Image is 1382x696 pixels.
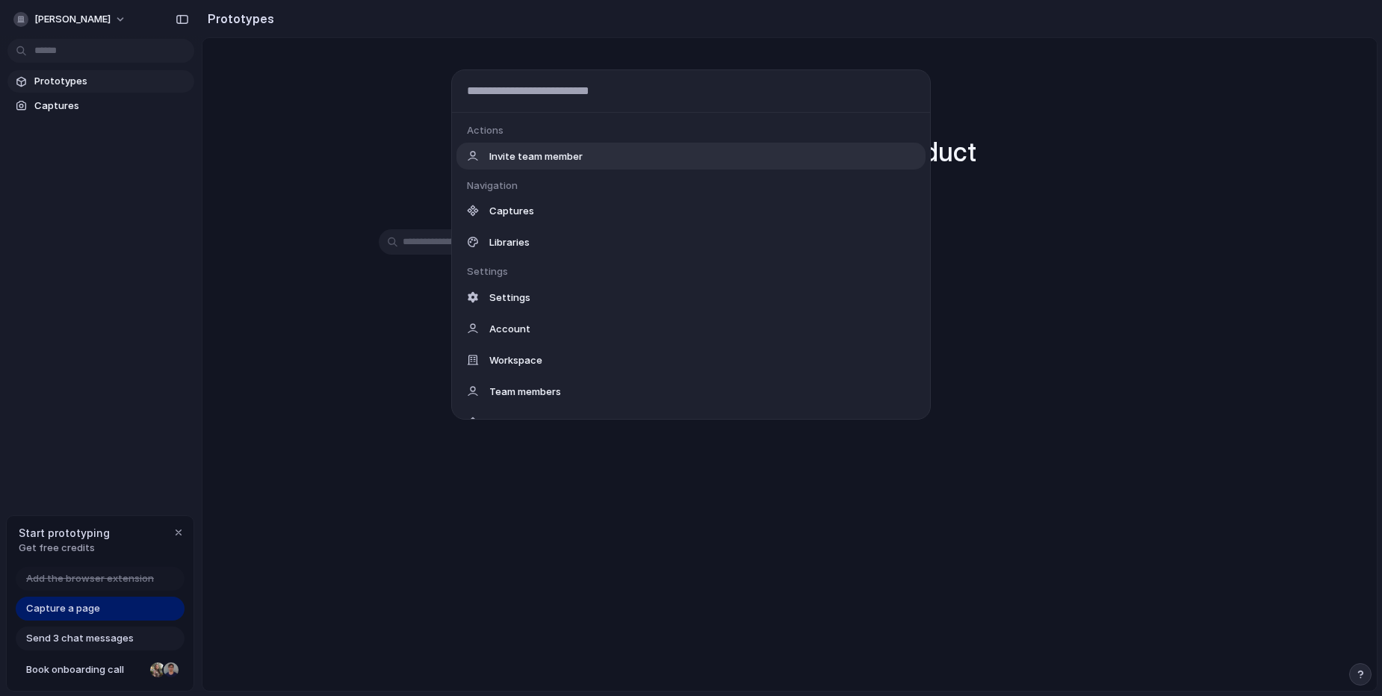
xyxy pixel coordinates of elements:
[489,234,530,249] span: Libraries
[489,203,534,218] span: Captures
[489,415,548,430] span: Integrations
[489,352,542,367] span: Workspace
[467,123,930,138] div: Actions
[489,384,561,399] span: Team members
[467,264,930,279] div: Settings
[467,178,930,193] div: Navigation
[489,321,530,336] span: Account
[489,149,583,164] span: Invite team member
[489,290,530,305] span: Settings
[452,113,930,419] div: Suggestions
